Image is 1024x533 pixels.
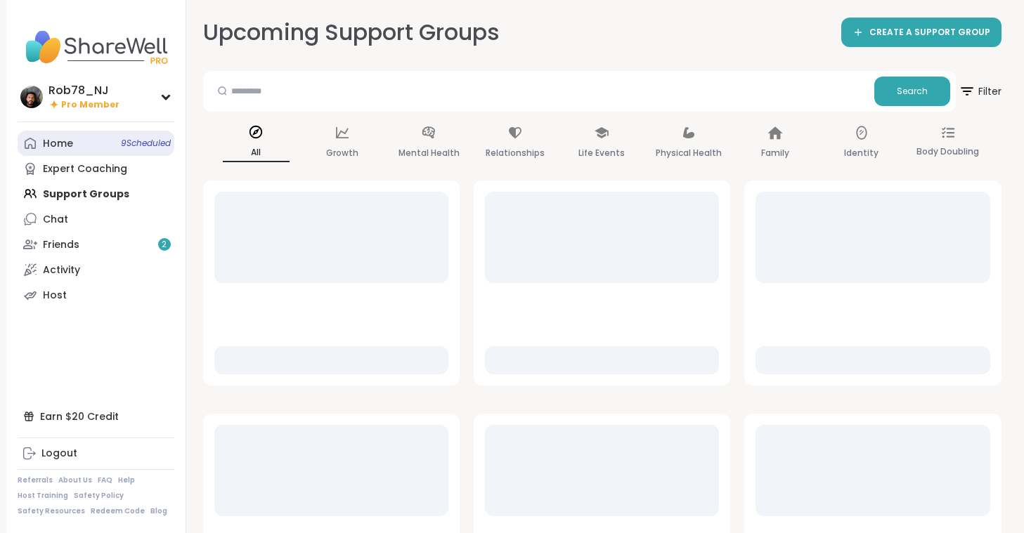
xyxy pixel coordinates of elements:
[48,83,119,98] div: Rob78_NJ
[18,22,174,72] img: ShareWell Nav Logo
[398,145,460,162] p: Mental Health
[61,99,119,111] span: Pro Member
[486,145,545,162] p: Relationships
[959,74,1002,108] span: Filter
[841,18,1002,47] a: CREATE A SUPPORT GROUP
[18,491,68,501] a: Host Training
[74,491,124,501] a: Safety Policy
[20,86,43,108] img: Rob78_NJ
[18,506,85,516] a: Safety Resources
[91,506,145,516] a: Redeem Code
[18,282,174,308] a: Host
[43,162,127,176] div: Expert Coaching
[897,85,928,98] span: Search
[656,145,722,162] p: Physical Health
[203,17,500,48] h2: Upcoming Support Groups
[18,257,174,282] a: Activity
[43,137,73,151] div: Home
[578,145,625,162] p: Life Events
[844,145,879,162] p: Identity
[874,77,950,106] button: Search
[18,232,174,257] a: Friends2
[18,206,174,232] a: Chat
[118,475,135,485] a: Help
[43,263,80,277] div: Activity
[43,238,79,252] div: Friends
[959,71,1002,112] button: Filter
[18,404,174,429] div: Earn $20 Credit
[223,144,290,162] p: All
[18,156,174,181] a: Expert Coaching
[162,239,167,251] span: 2
[43,213,68,227] div: Chat
[150,506,167,516] a: Blog
[121,138,171,149] span: 9 Scheduled
[18,441,174,466] a: Logout
[58,475,92,485] a: About Us
[761,145,789,162] p: Family
[43,289,67,303] div: Host
[41,447,77,461] div: Logout
[98,475,112,485] a: FAQ
[916,143,979,160] p: Body Doubling
[326,145,358,162] p: Growth
[18,131,174,156] a: Home9Scheduled
[869,27,990,39] span: CREATE A SUPPORT GROUP
[18,475,53,485] a: Referrals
